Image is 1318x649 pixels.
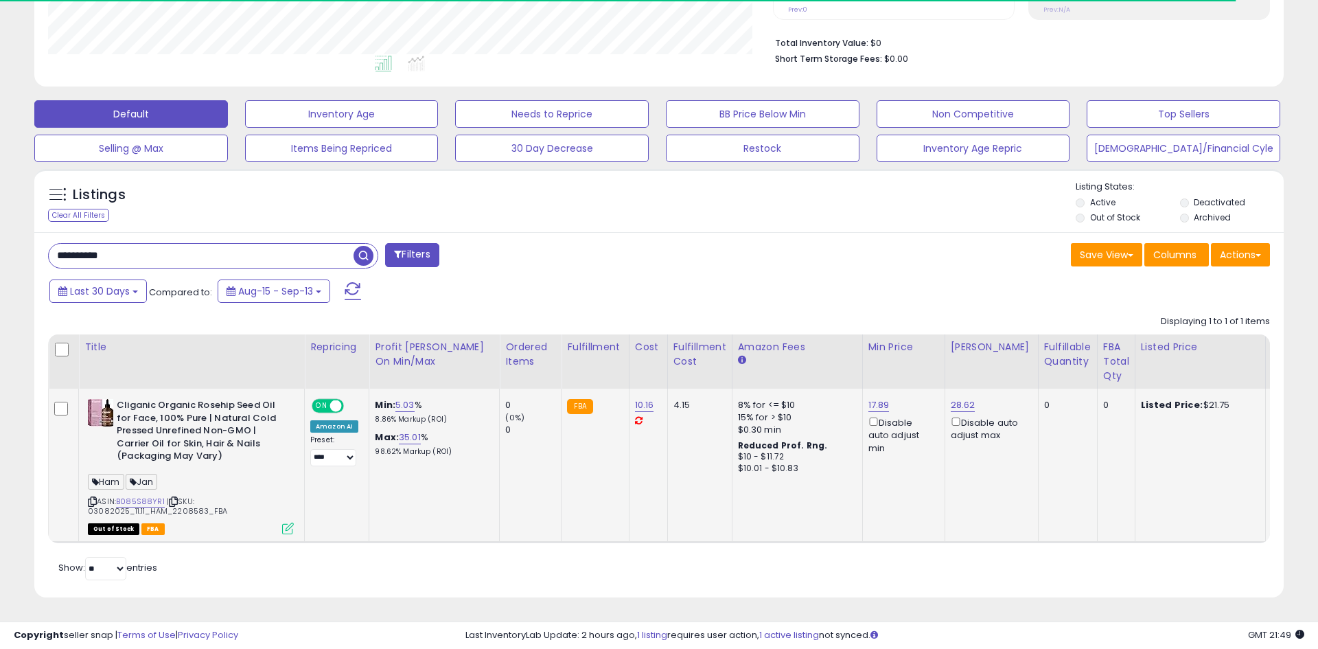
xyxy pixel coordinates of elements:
span: OFF [342,400,364,412]
small: (0%) [505,412,524,423]
div: $10.01 - $10.83 [738,463,852,475]
div: Clear All Filters [48,209,109,222]
button: Top Sellers [1087,100,1280,128]
button: Items Being Repriced [245,135,439,162]
li: $0 [775,34,1260,50]
label: Archived [1194,212,1231,223]
small: Amazon Fees. [738,354,746,367]
div: 4.15 [673,399,721,411]
div: % [375,399,489,424]
div: % [375,431,489,457]
div: $0.30 min [738,424,852,436]
span: Compared to: [149,286,212,299]
span: All listings that are currently out of stock and unavailable for purchase on Amazon [88,523,139,535]
div: Repricing [310,340,363,354]
strong: Copyright [14,628,64,641]
span: 2025-10-14 21:49 GMT [1248,628,1304,641]
div: 15% for > $10 [738,411,852,424]
button: Actions [1211,243,1270,266]
button: Selling @ Max [34,135,228,162]
img: 51a8iDSE6hL._SL40_.jpg [88,399,113,426]
a: Privacy Policy [178,628,238,641]
div: Preset: [310,435,358,466]
span: Ham [88,474,124,490]
div: Listed Price [1141,340,1260,354]
button: Filters [385,243,439,267]
button: Aug-15 - Sep-13 [218,280,330,303]
div: Title [84,340,299,354]
b: Total Inventory Value: [775,37,868,49]
a: 35.01 [399,431,421,444]
div: Disable auto adjust min [868,415,934,455]
div: FBA Total Qty [1103,340,1129,383]
button: 30 Day Decrease [455,135,649,162]
button: [DEMOGRAPHIC_DATA]/Financial Cyle [1087,135,1280,162]
button: Needs to Reprice [455,100,649,128]
a: 1 listing [637,628,667,641]
a: 10.16 [635,398,654,412]
b: Cliganic Organic Rosehip Seed Oil for Face, 100% Pure | Natural Cold Pressed Unrefined Non-GMO | ... [117,399,284,466]
span: FBA [141,523,165,535]
a: Terms of Use [117,628,176,641]
div: ASIN: [88,399,294,533]
button: BB Price Below Min [666,100,859,128]
b: Max: [375,431,399,444]
div: Disable auto adjust max [951,415,1028,442]
div: 0 [1044,399,1087,411]
p: 98.62% Markup (ROI) [375,447,489,457]
small: FBA [567,399,592,414]
button: Inventory Age [245,100,439,128]
label: Active [1090,196,1115,208]
div: seller snap | | [14,629,238,642]
div: Amazon Fees [738,340,857,354]
p: 8.86% Markup (ROI) [375,415,489,424]
div: [PERSON_NAME] [951,340,1032,354]
span: $0.00 [884,52,908,65]
p: Listing States: [1076,181,1283,194]
div: $21.75 [1141,399,1255,411]
div: 8% for <= $10 [738,399,852,411]
div: Fulfillment [567,340,623,354]
a: 17.89 [868,398,890,412]
span: Columns [1153,248,1196,262]
div: Cost [635,340,662,354]
div: $10 - $11.72 [738,451,852,463]
span: ON [313,400,330,412]
div: Last InventoryLab Update: 2 hours ago, requires user action, not synced. [465,629,1304,642]
div: Min Price [868,340,939,354]
button: Inventory Age Repric [877,135,1070,162]
div: Amazon AI [310,420,358,433]
b: Reduced Prof. Rng. [738,440,828,451]
button: Default [34,100,228,128]
button: Save View [1071,243,1142,266]
button: Last 30 Days [49,280,147,303]
span: | SKU: 03082025_11.11_HAM_2208583_FBA [88,496,227,516]
div: Displaying 1 to 1 of 1 items [1161,315,1270,328]
div: 0 [1103,399,1124,411]
span: Aug-15 - Sep-13 [238,284,313,298]
th: The percentage added to the cost of goods (COGS) that forms the calculator for Min & Max prices. [369,334,500,389]
span: Show: entries [58,561,157,574]
div: Fulfillment Cost [673,340,726,369]
label: Out of Stock [1090,212,1140,223]
label: Deactivated [1194,196,1245,208]
div: 0 [505,424,561,436]
div: Ordered Items [505,340,555,369]
small: Prev: N/A [1043,5,1070,14]
div: 0 [505,399,561,411]
a: B085S88YR1 [116,496,165,508]
a: 1 active listing [759,628,819,641]
button: Columns [1144,243,1209,266]
button: Non Competitive [877,100,1070,128]
div: Fulfillable Quantity [1044,340,1091,369]
a: 5.03 [395,398,415,412]
b: Listed Price: [1141,398,1203,411]
h5: Listings [73,185,126,205]
div: Profit [PERSON_NAME] on Min/Max [375,340,494,369]
b: Short Term Storage Fees: [775,53,882,65]
b: Min: [375,398,395,411]
span: Jan [126,474,158,490]
small: Prev: 0 [788,5,807,14]
button: Restock [666,135,859,162]
a: 28.62 [951,398,975,412]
